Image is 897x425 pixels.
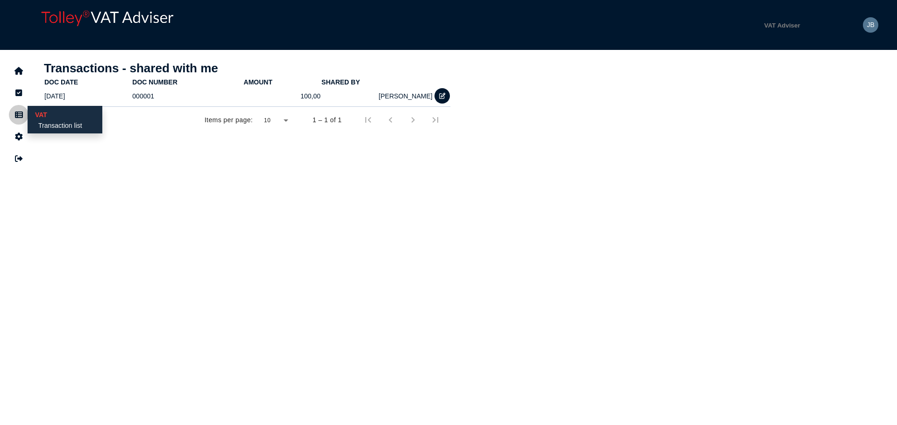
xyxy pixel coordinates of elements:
[44,61,450,76] h1: Transactions - shared with me
[313,115,342,125] div: 1 – 1 of 1
[321,78,433,86] div: shared by
[44,78,131,86] div: doc date
[244,78,272,86] div: Amount
[9,105,28,125] button: Data manager
[9,149,28,168] button: Sign out
[132,86,243,105] td: 000001
[205,115,253,125] div: Items per page:
[424,109,447,131] button: Last page
[243,86,321,105] td: 100,00
[28,104,52,124] span: VAT
[9,127,28,146] button: Manage settings
[402,109,424,131] button: Next page
[9,83,28,103] button: Tasks
[753,14,812,36] button: Shows a dropdown of VAT Advisor options
[9,61,28,81] button: Home
[44,86,132,105] td: [DATE]
[29,119,101,132] a: Transaction list
[321,86,433,105] td: [PERSON_NAME]
[205,14,812,36] menu: navigate products
[863,17,878,33] div: Profile settings
[244,78,321,86] div: Amount
[37,7,200,43] div: app logo
[357,109,379,131] button: First page
[434,88,450,104] button: Open shared transaction
[132,78,177,86] div: doc number
[321,78,360,86] div: shared by
[379,109,402,131] button: Previous page
[44,78,78,86] div: doc date
[132,78,242,86] div: doc number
